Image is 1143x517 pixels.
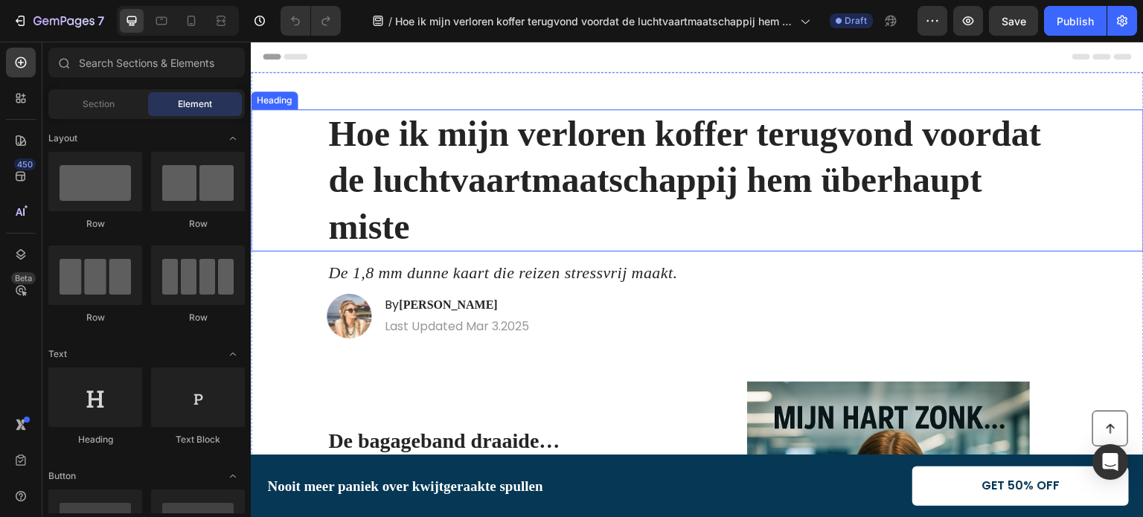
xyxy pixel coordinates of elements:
[178,97,212,111] span: Element
[77,388,309,411] strong: De bagageband draaide…
[97,12,104,30] p: 7
[48,311,142,324] div: Row
[1002,15,1026,28] span: Save
[3,52,44,65] div: Heading
[989,6,1038,36] button: Save
[77,222,426,240] i: De 1,8 mm dunne kaart die reizen stressvrij maakt.
[281,6,341,36] div: Undo/Redo
[221,342,245,366] span: Toggle open
[221,126,245,150] span: Toggle open
[48,217,142,231] div: Row
[11,272,36,284] div: Beta
[48,469,76,483] span: Button
[148,257,246,269] strong: [PERSON_NAME]
[6,6,111,36] button: 7
[48,132,77,145] span: Layout
[845,14,867,28] span: Draft
[76,252,121,297] img: gempages_574523067171079397-9ab015d7-5a0f-44ad-a6d2-24250f730e9c.webp
[48,48,245,77] input: Search Sections & Elements
[251,42,1143,517] iframe: Design area
[221,464,245,488] span: Toggle open
[1044,6,1107,36] button: Publish
[77,72,790,205] strong: Hoe ik mijn verloren koffer terugvond voordat de luchtvaartmaatschappij hem überhaupt miste
[662,425,878,464] a: GET 50% OFF
[151,311,245,324] div: Row
[48,433,142,446] div: Heading
[134,277,278,293] p: Last Updated Mar 3.2025
[388,13,392,29] span: /
[83,97,115,111] span: Section
[14,158,36,170] div: 450
[1057,13,1094,29] div: Publish
[731,437,809,452] p: GET 50% OFF
[1092,444,1128,480] div: Open Intercom Messenger
[151,433,245,446] div: Text Block
[48,347,67,361] span: Text
[132,254,280,273] h2: By
[395,13,794,29] span: Hoe ik mijn verloren koffer terugvond voordat de luchtvaartmaatschappij hem überhaupt miste
[151,217,245,231] div: Row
